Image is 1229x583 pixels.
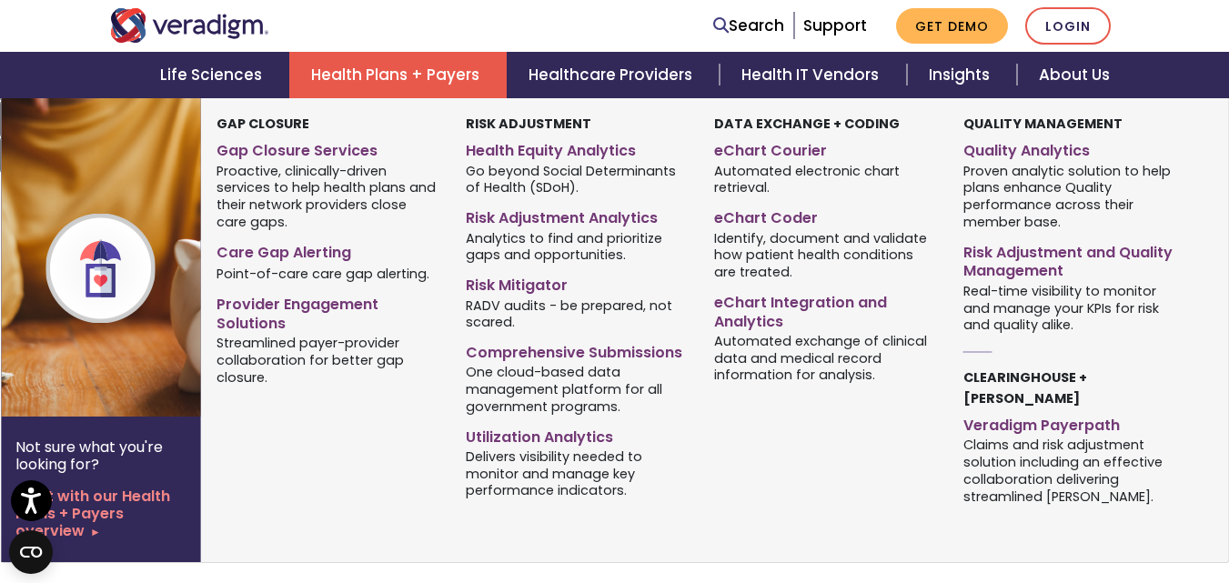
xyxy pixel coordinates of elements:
strong: Clearinghouse + [PERSON_NAME] [963,368,1087,407]
a: Risk Mitigator [466,269,687,296]
img: Veradigm logo [110,8,269,43]
span: Point-of-care care gap alerting. [217,265,429,283]
a: eChart Integration and Analytics [714,286,935,332]
span: Delivers visibility needed to monitor and manage key performance indicators. [466,447,687,499]
strong: Risk Adjustment [466,115,591,133]
a: Login [1025,7,1111,45]
a: Gap Closure Services [217,135,438,161]
span: Analytics to find and prioritize gaps and opportunities. [466,228,687,264]
span: Identify, document and validate how patient health conditions are treated. [714,228,935,281]
strong: Quality Management [963,115,1123,133]
a: Care Gap Alerting [217,236,438,263]
span: Automated exchange of clinical data and medical record information for analysis. [714,331,935,384]
span: RADV audits - be prepared, not scared. [466,296,687,331]
span: Streamlined payer-provider collaboration for better gap closure. [217,334,438,387]
a: Get Demo [896,8,1008,44]
span: Proactive, clinically-driven services to help health plans and their network providers close care... [217,161,438,230]
a: eChart Courier [714,135,935,161]
a: Risk Adjustment and Quality Management [963,236,1184,282]
strong: Gap Closure [217,115,309,133]
span: One cloud-based data management platform for all government programs. [466,363,687,416]
strong: Data Exchange + Coding [714,115,900,133]
button: Open CMP widget [9,530,53,574]
span: Proven analytic solution to help plans enhance Quality performance across their member base. [963,161,1184,230]
a: Health Plans + Payers [289,52,507,98]
a: Risk Adjustment Analytics [466,202,687,228]
a: Support [803,15,867,36]
a: eChart Coder [714,202,935,228]
a: Veradigm Payerpath [963,409,1184,436]
a: Search [713,14,784,38]
span: Go beyond Social Determinants of Health (SDoH). [466,161,687,196]
img: Health Plan Payers [1,98,294,417]
a: Utilization Analytics [466,421,687,447]
a: Healthcare Providers [507,52,720,98]
span: Real-time visibility to monitor and manage your KPIs for risk and quality alike. [963,281,1184,334]
a: Provider Engagement Solutions [217,288,438,334]
a: Quality Analytics [963,135,1184,161]
span: Automated electronic chart retrieval. [714,161,935,196]
span: Claims and risk adjustment solution including an effective collaboration delivering streamlined [... [963,436,1184,505]
a: Start with our Health Plans + Payers overview [15,488,186,540]
a: Insights [907,52,1017,98]
a: Health IT Vendors [720,52,906,98]
a: About Us [1017,52,1132,98]
a: Health Equity Analytics [466,135,687,161]
a: Comprehensive Submissions [466,337,687,363]
p: Not sure what you're looking for? [15,438,186,473]
a: Life Sciences [138,52,289,98]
